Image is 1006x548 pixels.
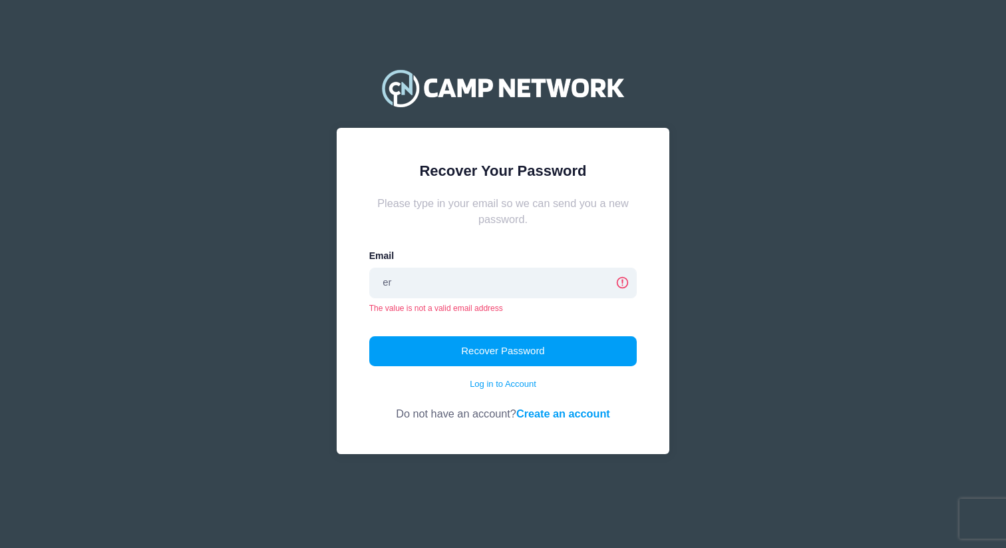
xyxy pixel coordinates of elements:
div: Do not have an account? [369,390,637,421]
div: Recover Your Password [369,160,637,182]
label: Email [369,249,394,263]
a: Create an account [516,408,610,419]
div: The value is not a valid email address [369,302,637,314]
img: Camp Network [376,61,630,115]
button: Recover Password [369,336,637,367]
a: Log in to Account [470,378,536,391]
div: Please type in your email so we can send you a new password. [369,195,637,228]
